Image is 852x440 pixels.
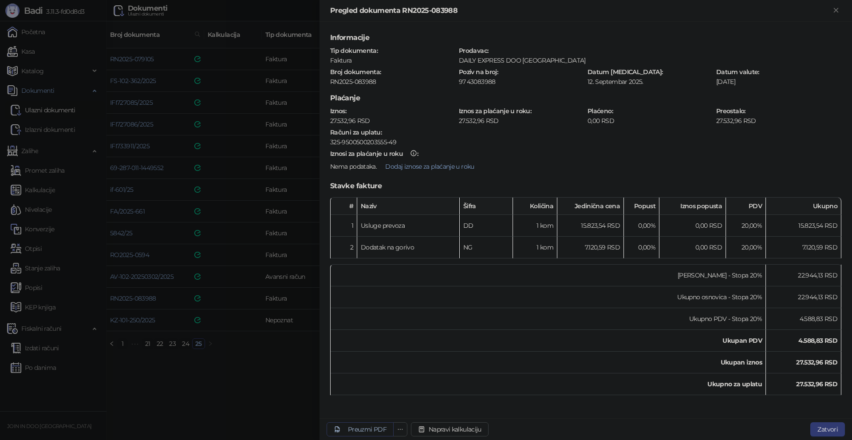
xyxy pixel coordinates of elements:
[766,286,841,308] td: 22.944,13 RSD
[831,5,841,16] button: Zatvori
[715,117,842,125] div: 27.532,96 RSD
[624,237,659,258] td: 0,00%
[766,198,841,215] th: Ukupno
[460,198,513,215] th: Šifra
[513,198,557,215] th: Količina
[329,117,456,125] div: 27.532,96 RSD
[624,215,659,237] td: 0,00%
[459,47,488,55] strong: Prodavac :
[459,107,531,115] strong: Iznos za plaćanje u roku :
[796,380,837,388] strong: 27.532,96 RSD
[766,215,841,237] td: 15.823,54 RSD
[331,308,766,330] td: Ukupno PDV - Stopa 20%
[329,159,842,174] div: .
[721,358,762,366] strong: Ukupan iznos
[330,163,376,170] span: Nema podataka
[726,198,766,215] th: PDV
[459,68,498,76] strong: Poziv na broj :
[329,78,456,86] div: RN2025-083988
[766,237,841,258] td: 7.120,59 RSD
[466,78,584,86] div: 43083988
[330,181,841,191] h5: Stavke fakture
[330,93,841,103] h5: Plaćanje
[330,150,418,158] strong: :
[357,198,460,215] th: Naziv
[348,425,387,433] div: Preuzmi PDF
[587,78,714,86] div: 12. Septembar 2025.
[330,5,831,16] div: Pregled dokumenta RN2025-083988
[742,243,762,251] span: 20,00 %
[331,237,357,258] td: 2
[659,237,726,258] td: 0,00 RSD
[330,138,841,146] div: 325-9500500203555-49
[411,422,489,436] button: Napravi kalkulaciju
[588,68,663,76] strong: Datum [MEDICAL_DATA] :
[330,128,382,136] strong: Računi za uplatu :
[766,308,841,330] td: 4.588,83 RSD
[331,215,357,237] td: 1
[742,222,762,230] span: 20,00 %
[716,68,759,76] strong: Datum valute :
[460,215,513,237] td: DD
[331,198,357,215] th: #
[798,337,837,345] strong: 4.588,83 RSD
[330,68,381,76] strong: Broj dokumenta :
[458,56,841,64] div: DAILY EXPRESS DOO [GEOGRAPHIC_DATA]
[796,358,837,366] strong: 27.532,96 RSD
[329,56,456,64] div: Faktura
[330,32,841,43] h5: Informacije
[588,107,613,115] strong: Plaćeno :
[397,426,403,432] span: ellipsis
[513,237,557,258] td: 1 kom
[460,237,513,258] td: NG
[361,242,456,252] div: Dodatak na gorivo
[378,159,481,174] button: Dodaj iznose za plaćanje u roku
[722,337,762,345] strong: Ukupan PDV
[331,286,766,308] td: Ukupno osnovica - Stopa 20%
[330,107,346,115] strong: Iznos :
[458,78,466,86] div: 97
[513,215,557,237] td: 1 kom
[587,117,714,125] div: 0,00 RSD
[766,265,841,286] td: 22.944,13 RSD
[810,422,845,436] button: Zatvori
[659,198,726,215] th: Iznos popusta
[330,47,378,55] strong: Tip dokumenta :
[624,198,659,215] th: Popust
[458,117,585,125] div: 27.532,96 RSD
[659,215,726,237] td: 0,00 RSD
[331,265,766,286] td: [PERSON_NAME] - Stopa 20%
[330,151,403,157] div: Iznosi za plaćanje u roku
[557,237,624,258] td: 7.120,59 RSD
[707,380,762,388] strong: Ukupno za uplatu
[715,78,842,86] div: [DATE]
[361,221,456,230] div: Usluge prevoza
[327,422,394,436] a: Preuzmi PDF
[716,107,745,115] strong: Preostalo :
[557,215,624,237] td: 15.823,54 RSD
[557,198,624,215] th: Jedinična cena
